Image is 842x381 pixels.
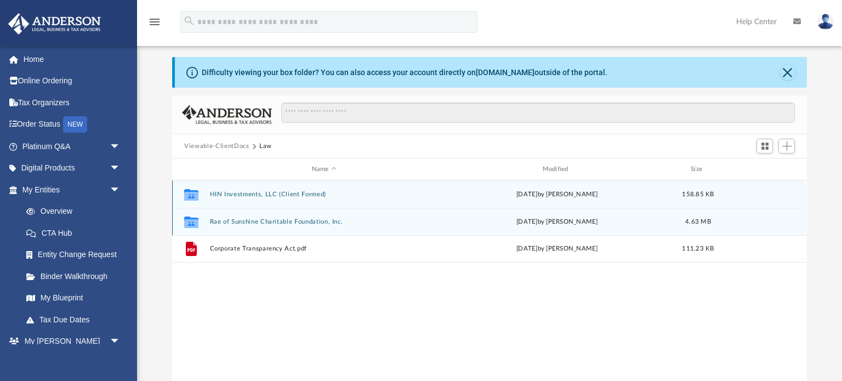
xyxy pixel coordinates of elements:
[8,135,137,157] a: Platinum Q&Aarrow_drop_down
[443,217,672,227] div: [DATE] by [PERSON_NAME]
[210,191,439,198] button: HIN Investments, LLC (Client Formed)
[756,139,773,154] button: Switch to Grid View
[15,222,137,244] a: CTA Hub
[15,287,132,309] a: My Blueprint
[110,135,132,158] span: arrow_drop_down
[15,201,137,223] a: Overview
[682,246,714,252] span: 111.23 KB
[8,48,137,70] a: Home
[8,179,137,201] a: My Entitiesarrow_drop_down
[209,164,438,174] div: Name
[259,141,272,151] button: Law
[682,191,714,197] span: 158.85 KB
[281,103,795,123] input: Search files and folders
[780,65,795,80] button: Close
[15,309,137,331] a: Tax Due Dates
[15,265,137,287] a: Binder Walkthrough
[210,218,439,225] button: Rae of Sunshine Charitable Foundation, Inc.
[676,164,720,174] div: Size
[110,179,132,201] span: arrow_drop_down
[443,190,672,200] div: [DATE] by [PERSON_NAME]
[184,141,249,151] button: Viewable-ClientDocs
[685,219,711,225] span: 4.63 MB
[443,244,672,254] div: [DATE] by [PERSON_NAME]
[778,139,795,154] button: Add
[15,244,137,266] a: Entity Change Request
[202,67,607,78] div: Difficulty viewing your box folder? You can also access your account directly on outside of the p...
[8,70,137,92] a: Online Ordering
[110,157,132,180] span: arrow_drop_down
[8,157,137,179] a: Digital Productsarrow_drop_down
[725,164,802,174] div: id
[817,14,834,30] img: User Pic
[8,92,137,113] a: Tax Organizers
[148,21,161,29] a: menu
[177,164,204,174] div: id
[210,245,439,252] button: Corporate Transparency Act.pdf
[110,331,132,353] span: arrow_drop_down
[8,113,137,136] a: Order StatusNEW
[5,13,104,35] img: Anderson Advisors Platinum Portal
[183,15,195,27] i: search
[148,15,161,29] i: menu
[8,331,132,366] a: My [PERSON_NAME] Teamarrow_drop_down
[443,164,672,174] div: Modified
[476,68,534,77] a: [DOMAIN_NAME]
[63,116,87,133] div: NEW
